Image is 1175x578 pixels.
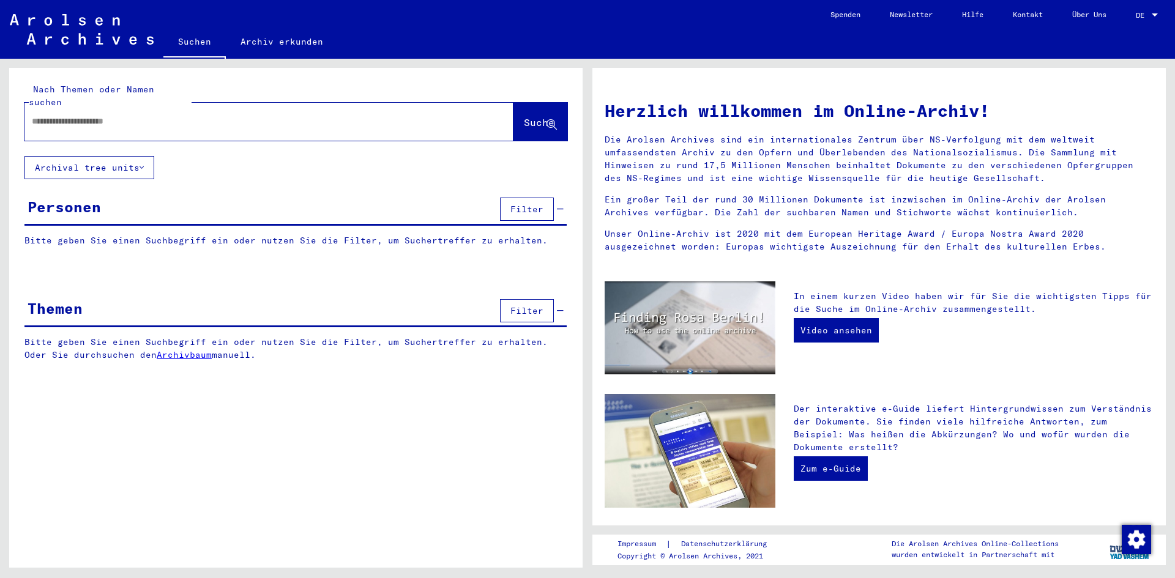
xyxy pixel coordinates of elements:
h1: Herzlich willkommen im Online-Archiv! [605,98,1154,124]
img: Arolsen_neg.svg [10,14,154,45]
mat-label: Nach Themen oder Namen suchen [29,84,154,108]
p: In einem kurzen Video haben wir für Sie die wichtigsten Tipps für die Suche im Online-Archiv zusa... [794,290,1154,316]
button: Filter [500,198,554,221]
span: Filter [510,305,543,316]
img: eguide.jpg [605,394,775,508]
p: Bitte geben Sie einen Suchbegriff ein oder nutzen Sie die Filter, um Suchertreffer zu erhalten. O... [24,336,567,361]
a: Datenschutzerklärung [671,538,781,550]
p: Die Arolsen Archives Online-Collections [892,538,1059,549]
div: Themen [28,297,83,319]
a: Zum e-Guide [794,456,868,481]
p: Unser Online-Archiv ist 2020 mit dem European Heritage Award / Europa Nostra Award 2020 ausgezeic... [605,228,1154,253]
button: Suche [513,103,567,141]
button: Archival tree units [24,156,154,179]
p: Der interaktive e-Guide liefert Hintergrundwissen zum Verständnis der Dokumente. Sie finden viele... [794,402,1154,454]
img: yv_logo.png [1107,534,1153,565]
a: Archiv erkunden [226,27,338,56]
p: wurden entwickelt in Partnerschaft mit [892,549,1059,560]
p: Bitte geben Sie einen Suchbegriff ein oder nutzen Sie die Filter, um Suchertreffer zu erhalten. [24,234,567,247]
p: Die Arolsen Archives sind ein internationales Zentrum über NS-Verfolgung mit dem weltweit umfasse... [605,133,1154,185]
a: Impressum [617,538,666,550]
div: Personen [28,196,101,218]
img: Zustimmung ändern [1122,525,1151,554]
p: Copyright © Arolsen Archives, 2021 [617,550,781,561]
a: Video ansehen [794,318,879,343]
a: Archivbaum [157,349,212,360]
a: Suchen [163,27,226,59]
span: DE [1136,11,1149,20]
p: Ein großer Teil der rund 30 Millionen Dokumente ist inzwischen im Online-Archiv der Arolsen Archi... [605,193,1154,219]
span: Filter [510,204,543,215]
div: Zustimmung ändern [1121,524,1151,554]
div: | [617,538,781,550]
img: video.jpg [605,281,775,374]
button: Filter [500,299,554,322]
span: Suche [524,116,554,128]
